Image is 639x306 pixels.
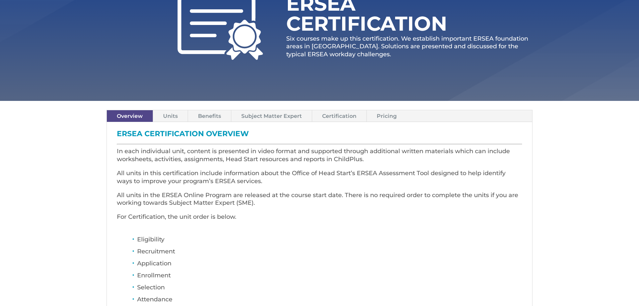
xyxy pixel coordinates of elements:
[286,35,532,58] p: Six courses make up this certification. We establish important ERSEA foundation areas in [GEOGRAP...
[117,191,518,207] span: All units in the ERSEA Online Program are released at the course start date. There is no required...
[137,284,165,291] span: Selection
[117,148,510,163] span: In each individual unit, content is presented in video format and supported through additional wr...
[312,110,366,122] a: Certification
[137,236,164,243] span: Eligibility
[231,110,312,122] a: Subject Matter Expert
[117,213,236,220] span: For Certification, the unit order is below.
[367,110,407,122] a: Pricing
[153,110,188,122] a: Units
[107,110,153,122] a: Overview
[188,110,231,122] a: Benefits
[117,169,522,191] p: All units in this certification include information about the Office of Head Start’s ERSEA Assess...
[137,296,172,303] span: Attendance
[137,260,171,267] span: Application
[137,272,171,279] span: Enrollment
[137,248,175,255] span: Recruitment
[530,234,639,306] iframe: Chat Widget
[117,130,522,141] h3: ERSEA Certification Overview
